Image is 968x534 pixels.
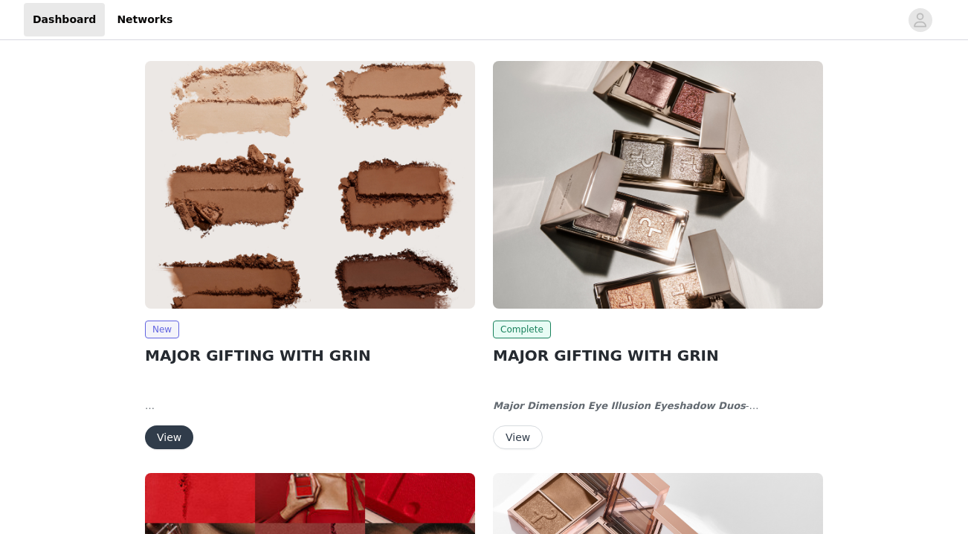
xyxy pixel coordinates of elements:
a: Networks [108,3,181,36]
h2: MAJOR GIFTING WITH GRIN [493,344,823,367]
span: Complete [493,321,551,338]
img: Patrick Ta Beauty [145,61,475,309]
button: View [145,425,193,449]
a: Dashboard [24,3,105,36]
h2: MAJOR GIFTING WITH GRIN [145,344,475,367]
div: - [PERSON_NAME] made to stand out. It’s effortless elegance and just enough drama. With a beautif... [493,399,823,414]
a: View [493,432,543,443]
a: View [145,432,193,443]
img: Patrick Ta Beauty [493,61,823,309]
button: View [493,425,543,449]
strong: Major Dimension Eye Illusion Eyeshadow Duos [493,400,746,411]
div: avatar [913,8,927,32]
span: New [145,321,179,338]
